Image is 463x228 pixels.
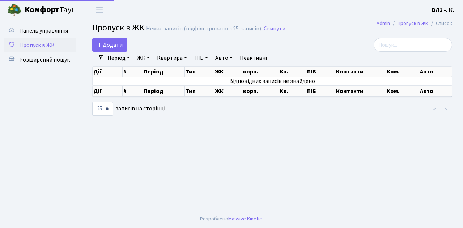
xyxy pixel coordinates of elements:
[191,52,211,64] a: ПІБ
[19,56,70,64] span: Розширений пошук
[4,52,76,67] a: Розширений пошук
[386,67,419,77] th: Ком.
[214,67,242,77] th: ЖК
[419,86,452,97] th: Авто
[398,20,428,27] a: Пропуск в ЖК
[264,25,285,32] a: Скинути
[212,52,235,64] a: Авто
[92,102,113,116] select: записів на сторінці
[335,86,386,97] th: Контакти
[4,24,76,38] a: Панель управління
[92,21,144,34] span: Пропуск в ЖК
[374,38,452,52] input: Пошук...
[19,41,55,49] span: Пропуск в ЖК
[93,77,452,85] td: Відповідних записів не знайдено
[93,86,123,97] th: Дії
[92,38,127,52] a: Додати
[4,38,76,52] a: Пропуск в ЖК
[228,215,262,223] a: Massive Kinetic
[432,6,454,14] a: ВЛ2 -. К.
[242,86,279,97] th: корп.
[123,86,143,97] th: #
[7,3,22,17] img: logo.png
[279,86,307,97] th: Кв.
[428,20,452,28] li: Список
[306,86,335,97] th: ПІБ
[154,52,190,64] a: Квартира
[134,52,153,64] a: ЖК
[185,67,214,77] th: Тип
[419,67,452,77] th: Авто
[19,27,68,35] span: Панель управління
[123,67,143,77] th: #
[25,4,76,16] span: Таун
[97,41,123,49] span: Додати
[335,67,386,77] th: Контакти
[93,67,123,77] th: Дії
[366,16,463,31] nav: breadcrumb
[237,52,270,64] a: Неактивні
[90,4,109,16] button: Переключити навігацію
[146,25,262,32] div: Немає записів (відфільтровано з 25 записів).
[143,67,185,77] th: Період
[143,86,185,97] th: Період
[306,67,335,77] th: ПІБ
[242,67,279,77] th: корп.
[214,86,242,97] th: ЖК
[377,20,390,27] a: Admin
[92,102,165,116] label: записів на сторінці
[105,52,133,64] a: Період
[386,86,419,97] th: Ком.
[185,86,214,97] th: Тип
[200,215,263,223] div: Розроблено .
[279,67,307,77] th: Кв.
[25,4,59,16] b: Комфорт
